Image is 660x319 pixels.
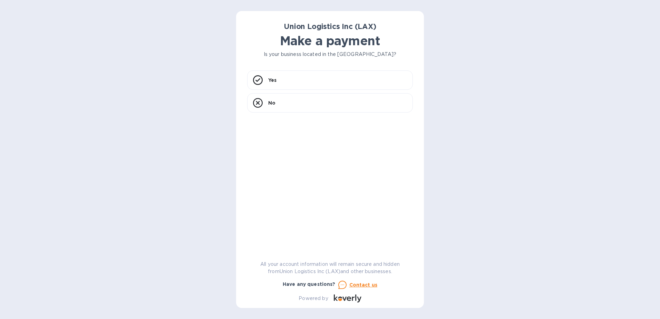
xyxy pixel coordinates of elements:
[268,77,276,84] p: Yes
[247,51,413,58] p: Is your business located in the [GEOGRAPHIC_DATA]?
[349,282,378,288] u: Contact us
[268,99,275,106] p: No
[247,33,413,48] h1: Make a payment
[284,22,376,31] b: Union Logistics Inc (LAX)
[299,295,328,302] p: Powered by
[283,281,336,287] b: Have any questions?
[247,261,413,275] p: All your account information will remain secure and hidden from Union Logistics Inc (LAX) and oth...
